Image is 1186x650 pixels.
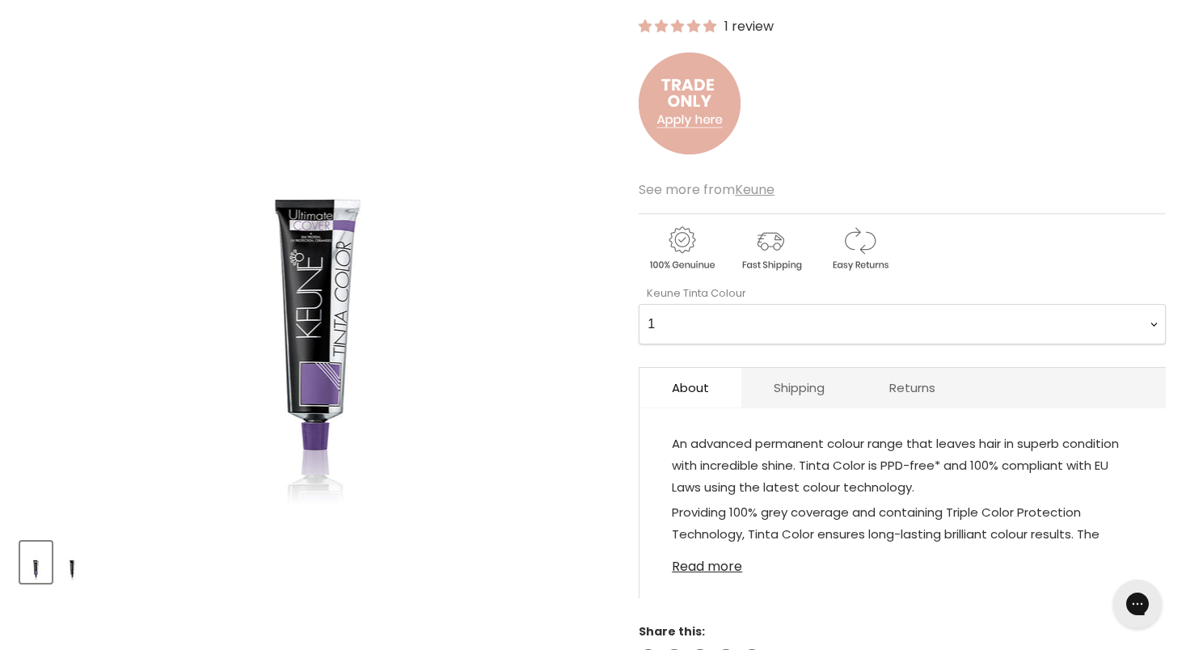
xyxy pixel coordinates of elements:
[22,543,50,581] img: Keune Tinta Colour
[672,435,1119,496] span: An advanced permanent colour range that leaves hair in superb condition with incredible shine. Ti...
[857,368,968,407] a: Returns
[720,17,774,36] span: 1 review
[20,542,52,583] button: Keune Tinta Colour
[639,36,741,171] img: to.png
[817,224,902,273] img: returns.gif
[639,285,746,301] label: Keune Tinta Colour
[639,623,705,639] span: Share this:
[639,368,741,407] a: About
[639,17,720,36] span: 5.00 stars
[1105,574,1170,634] iframe: Gorgias live chat messenger
[672,504,1116,586] span: Providing 100% grey coverage and containing Triple Color Protection Technology, Tinta Color ensur...
[741,368,857,407] a: Shipping
[672,550,1133,574] a: Read more
[18,537,613,583] div: Product thumbnails
[639,180,774,199] span: See more from
[57,542,88,583] button: Keune Tinta Colour
[58,543,87,581] img: Keune Tinta Colour
[735,180,774,199] a: Keune
[639,224,724,273] img: genuine.gif
[728,224,813,273] img: shipping.gif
